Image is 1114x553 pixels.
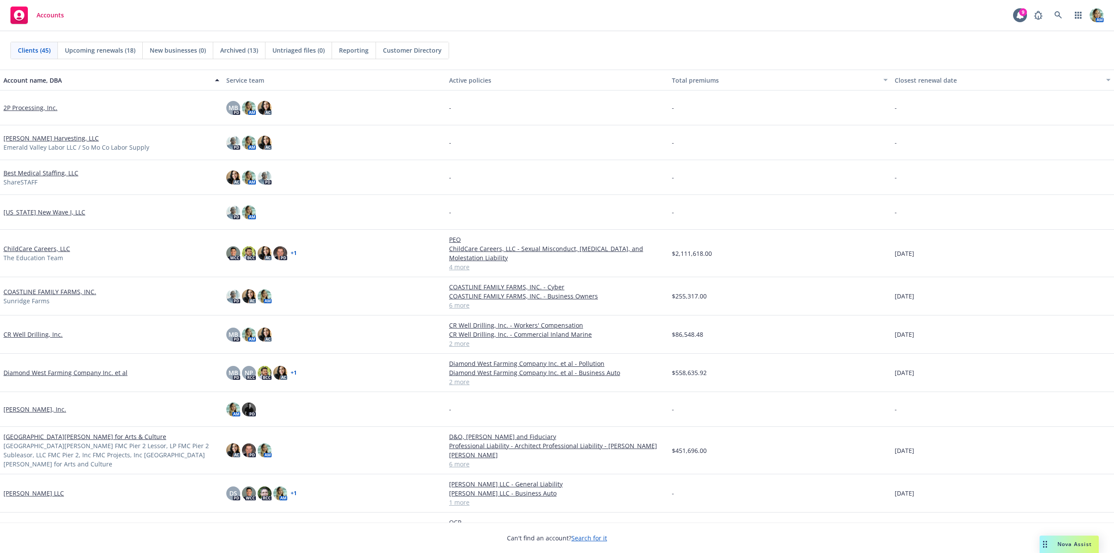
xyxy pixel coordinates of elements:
a: [PERSON_NAME] LLC - Business Auto [449,489,665,498]
span: Reporting [339,46,369,55]
span: Upcoming renewals (18) [65,46,135,55]
img: photo [242,101,256,115]
span: Emerald Valley Labor LLC / So Mo Co Labor Supply [3,143,149,152]
span: - [672,405,674,414]
img: photo [226,246,240,260]
span: $255,317.00 [672,292,707,301]
span: Customer Directory [383,46,442,55]
a: Diamond West Farming Company Inc. et al - Business Auto [449,368,665,377]
img: photo [258,136,272,150]
a: + 1 [291,491,297,496]
span: Clients (45) [18,46,50,55]
span: Can't find an account? [507,533,607,543]
img: photo [1090,8,1104,22]
a: Search for it [571,534,607,542]
a: D&O, [PERSON_NAME] and Fiduciary [449,432,665,441]
a: 2 more [449,377,665,386]
img: photo [258,171,272,184]
img: photo [258,443,272,457]
a: ChildCare Careers, LLC - Sexual Misconduct, [MEDICAL_DATA], and Molestation Liability [449,244,665,262]
a: [PERSON_NAME] Harvesting, LLC [3,134,99,143]
a: [GEOGRAPHIC_DATA][PERSON_NAME] for Arts & Culture [3,432,166,441]
div: Account name, DBA [3,76,210,85]
a: + 1 [291,251,297,256]
img: photo [258,246,272,260]
a: COASTLINE FAMILY FARMS, INC. [3,287,96,296]
img: photo [273,486,287,500]
span: MB [228,368,238,377]
a: COASTLINE FAMILY FARMS, INC. - Cyber [449,282,665,292]
a: Diamond West Farming Company Inc. et al - Pollution [449,359,665,368]
img: photo [242,136,256,150]
img: photo [226,136,240,150]
span: [DATE] [895,489,914,498]
span: NP [245,368,253,377]
div: Drag to move [1040,536,1050,553]
span: - [449,208,451,217]
img: photo [258,289,272,303]
span: $86,548.48 [672,330,703,339]
span: - [672,138,674,147]
a: CR Well Drilling, Inc. - Workers' Compensation [449,321,665,330]
span: - [895,173,897,182]
img: photo [226,289,240,303]
button: Service team [223,70,446,90]
img: photo [226,171,240,184]
a: OCP [449,518,665,527]
img: photo [273,366,287,380]
span: - [672,208,674,217]
span: - [895,405,897,414]
img: photo [242,289,256,303]
a: 6 more [449,301,665,310]
div: Closest renewal date [895,76,1101,85]
span: - [895,103,897,112]
a: ChildCare Careers, LLC [3,244,70,253]
a: CR Well Drilling, Inc. [3,330,63,339]
a: COASTLINE FAMILY FARMS, INC. - Business Owners [449,292,665,301]
img: photo [258,366,272,380]
a: [PERSON_NAME] LLC [3,489,64,498]
span: $558,635.92 [672,368,707,377]
a: PEO [449,235,665,244]
img: photo [242,205,256,219]
a: + 1 [291,370,297,375]
a: [PERSON_NAME], Inc. [3,405,66,414]
button: Active policies [446,70,668,90]
span: [GEOGRAPHIC_DATA][PERSON_NAME] FMC Pier 2 Lessor, LP FMC Pier 2 Subleasor, LLC FMC Pier 2, Inc FM... [3,441,219,469]
span: [DATE] [895,249,914,258]
a: Report a Bug [1030,7,1047,24]
span: - [895,208,897,217]
span: - [672,489,674,498]
img: photo [242,402,256,416]
img: photo [242,246,256,260]
img: photo [258,328,272,342]
img: photo [273,246,287,260]
span: $451,696.00 [672,446,707,455]
span: [DATE] [895,292,914,301]
span: Nova Assist [1057,540,1092,548]
span: [DATE] [895,368,914,377]
span: - [449,138,451,147]
a: Search [1050,7,1067,24]
a: 2P Processing, Inc. [3,103,57,112]
span: - [895,138,897,147]
span: [DATE] [895,330,914,339]
span: - [449,103,451,112]
span: New businesses (0) [150,46,206,55]
a: 1 more [449,498,665,507]
span: Accounts [37,12,64,19]
a: CR Well Drilling, Inc. - Commercial Inland Marine [449,330,665,339]
span: [DATE] [895,446,914,455]
img: photo [258,486,272,500]
div: 9 [1019,8,1027,16]
img: photo [242,486,256,500]
button: Total premiums [668,70,891,90]
img: photo [242,443,256,457]
img: photo [242,171,256,184]
span: MB [228,330,238,339]
a: 2 more [449,339,665,348]
a: Best Medical Staffing, LLC [3,168,78,178]
a: Professional Liability - Architect Professional Liability - [PERSON_NAME] [PERSON_NAME] [449,441,665,459]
